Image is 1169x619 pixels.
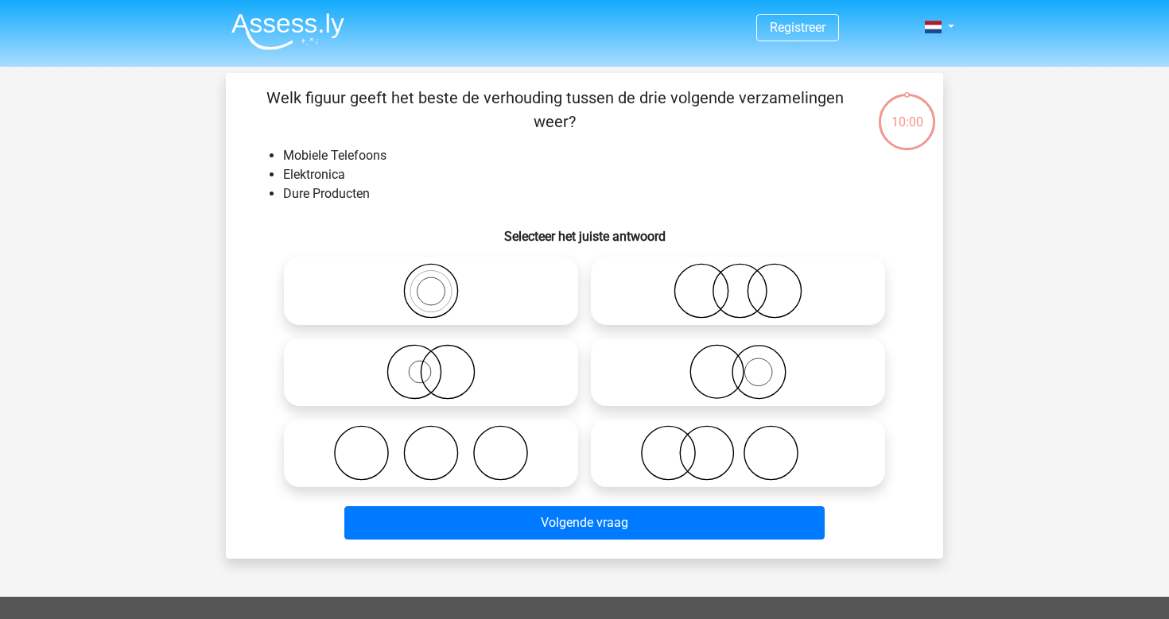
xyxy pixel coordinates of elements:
[283,146,918,165] li: Mobiele Telefoons
[251,86,858,133] p: Welk figuur geeft het beste de verhouding tussen de drie volgende verzamelingen weer?
[344,506,825,540] button: Volgende vraag
[770,20,825,35] a: Registreer
[251,216,918,244] h6: Selecteer het juiste antwoord
[877,92,937,132] div: 10:00
[283,165,918,184] li: Elektronica
[231,13,344,50] img: Assessly
[283,184,918,203] li: Dure Producten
